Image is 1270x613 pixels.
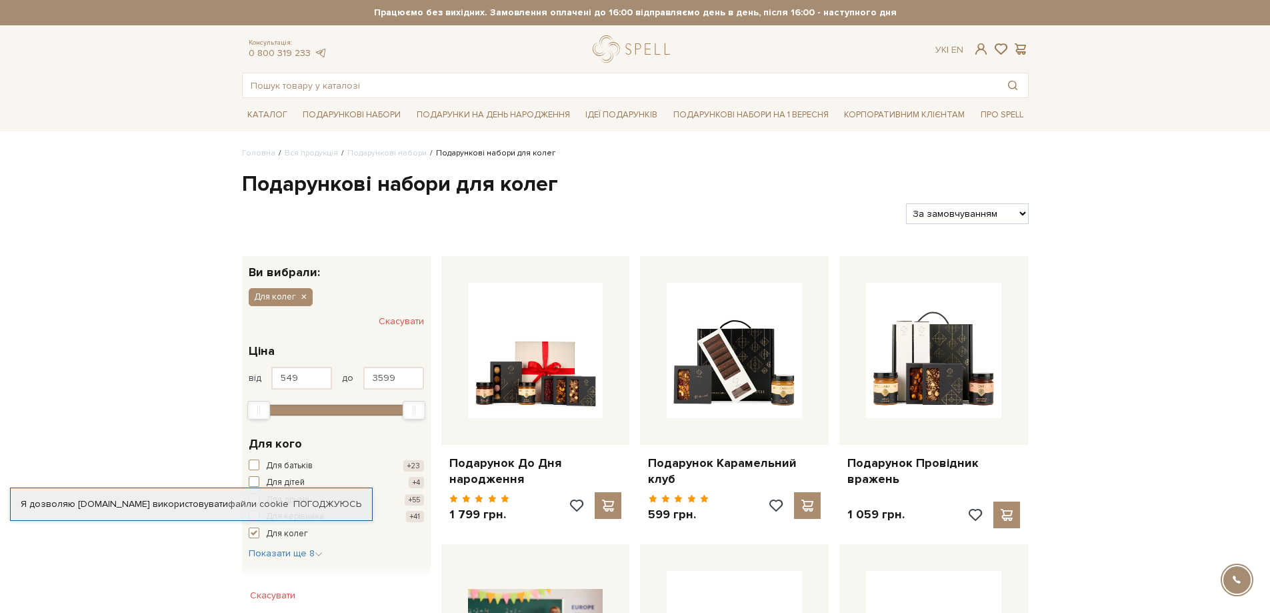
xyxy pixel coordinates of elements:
a: 0 800 319 233 [249,47,311,59]
button: Для колег [249,288,313,305]
a: Подарунки на День народження [411,105,575,125]
span: Для колег [266,528,308,541]
a: Подарунок Карамельний клуб [648,456,821,487]
button: Для дітей +4 [249,476,424,490]
input: Ціна [271,367,332,390]
div: Я дозволяю [DOMAIN_NAME] використовувати [11,498,372,510]
a: telegram [314,47,327,59]
button: Скасувати [242,585,303,606]
a: Погоджуюсь [293,498,361,510]
button: Скасувати [379,311,424,332]
span: Консультація: [249,39,327,47]
span: Показати ще 8 [249,548,323,559]
button: Пошук товару у каталозі [997,73,1028,97]
div: Max [403,401,425,420]
span: Для кого [249,435,302,453]
strong: Працюємо без вихідних. Замовлення оплачені до 16:00 відправляємо день в день, після 16:00 - насту... [242,7,1029,19]
a: файли cookie [228,498,289,510]
li: Подарункові набори для колег [427,147,555,159]
button: Для батьків +23 [249,460,424,473]
span: до [342,372,353,384]
input: Пошук товару у каталозі [243,73,997,97]
span: Ціна [249,342,275,360]
span: +41 [406,511,424,522]
a: Подарункові набори на 1 Вересня [668,103,834,126]
a: Подарункові набори [347,148,427,158]
div: Ви вибрали: [242,256,431,278]
a: Корпоративним клієнтам [839,103,970,126]
input: Ціна [363,367,424,390]
a: Ідеї подарунків [580,105,663,125]
a: Подарункові набори [297,105,406,125]
span: Для батьків [266,460,313,473]
span: Для колег [254,291,296,303]
span: Для дітей [266,476,305,490]
span: +4 [409,477,424,488]
a: En [951,44,963,55]
span: +55 [405,494,424,506]
a: Подарунок До Дня народження [449,456,622,487]
span: | [947,44,949,55]
button: Для колег [249,528,424,541]
p: 599 грн. [648,507,709,522]
p: 1 059 грн. [847,507,905,522]
a: Каталог [242,105,293,125]
a: Про Spell [975,105,1029,125]
h1: Подарункові набори для колег [242,171,1029,199]
a: logo [593,35,676,63]
button: Показати ще 8 [249,547,323,560]
a: Головна [242,148,275,158]
span: від [249,372,261,384]
a: Подарунок Провідник вражень [847,456,1020,487]
div: Ук [935,44,963,56]
a: Вся продукція [285,148,338,158]
p: 1 799 грн. [449,507,510,522]
span: +23 [403,460,424,472]
div: Min [247,401,270,420]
